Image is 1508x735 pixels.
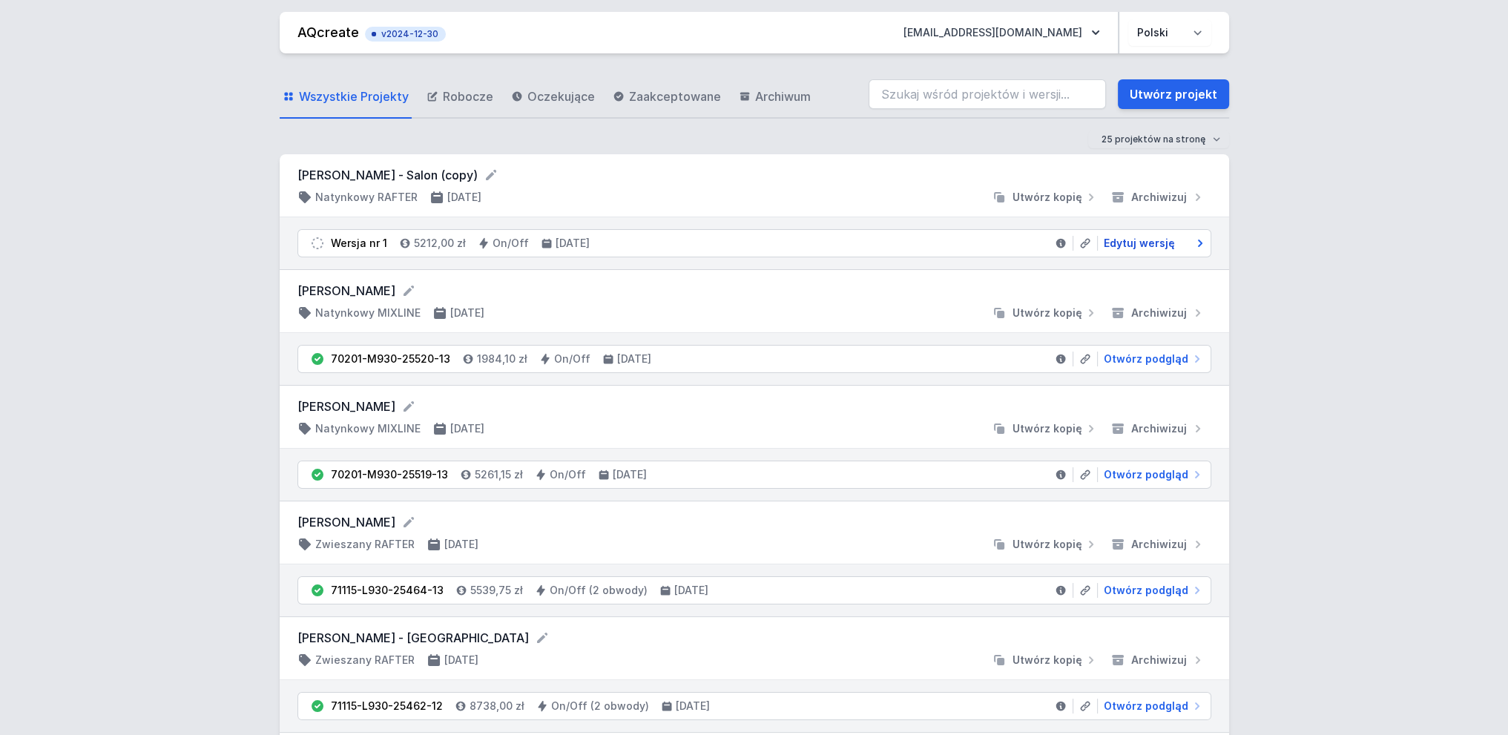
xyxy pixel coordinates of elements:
a: AQcreate [297,24,359,40]
button: [EMAIL_ADDRESS][DOMAIN_NAME] [892,19,1112,46]
h4: [DATE] [447,190,481,205]
h4: [DATE] [617,352,651,366]
form: [PERSON_NAME] - [GEOGRAPHIC_DATA] [297,629,1211,647]
button: v2024-12-30 [365,24,446,42]
span: Edytuj wersję [1104,236,1175,251]
span: Utwórz kopię [1013,537,1082,552]
form: [PERSON_NAME] [297,282,1211,300]
h4: Zwieszany RAFTER [315,537,415,552]
h4: 8738,00 zł [470,699,524,713]
a: Edytuj wersję [1098,236,1205,251]
form: [PERSON_NAME] [297,398,1211,415]
a: Otwórz podgląd [1098,699,1205,713]
button: Archiwizuj [1104,421,1211,436]
h4: [DATE] [674,583,708,598]
div: 70201-M930-25519-13 [331,467,448,482]
h4: [DATE] [676,699,710,713]
input: Szukaj wśród projektów i wersji... [869,79,1106,109]
form: [PERSON_NAME] [297,513,1211,531]
span: Archiwum [755,88,811,105]
span: Otwórz podgląd [1104,467,1188,482]
span: Zaakceptowane [629,88,721,105]
h4: 5261,15 zł [475,467,523,482]
h4: [DATE] [444,537,478,552]
div: 71115-L930-25462-12 [331,699,443,713]
div: 70201-M930-25520-13 [331,352,450,366]
span: Utwórz kopię [1013,190,1082,205]
h4: Natynkowy RAFTER [315,190,418,205]
button: Edytuj nazwę projektu [484,168,498,182]
span: Archiwizuj [1131,421,1187,436]
span: Archiwizuj [1131,306,1187,320]
button: Archiwizuj [1104,190,1211,205]
h4: On/Off (2 obwody) [551,699,649,713]
h4: On/Off [493,236,529,251]
button: Edytuj nazwę projektu [401,399,416,414]
h4: 1984,10 zł [477,352,527,366]
span: v2024-12-30 [372,28,438,40]
button: Edytuj nazwę projektu [401,515,416,530]
a: Zaakceptowane [610,76,724,119]
h4: On/Off (2 obwody) [550,583,648,598]
button: Edytuj nazwę projektu [535,630,550,645]
h4: On/Off [554,352,590,366]
span: Otwórz podgląd [1104,352,1188,366]
a: Wszystkie Projekty [280,76,412,119]
div: Wersja nr 1 [331,236,387,251]
h4: [DATE] [450,421,484,436]
img: draft.svg [310,236,325,251]
h4: [DATE] [613,467,647,482]
button: Archiwizuj [1104,537,1211,552]
h4: On/Off [550,467,586,482]
span: Archiwizuj [1131,653,1187,668]
a: Utwórz projekt [1118,79,1229,109]
button: Utwórz kopię [986,653,1104,668]
h4: [DATE] [556,236,590,251]
a: Archiwum [736,76,814,119]
button: Utwórz kopię [986,537,1104,552]
h4: 5539,75 zł [470,583,523,598]
a: Oczekujące [508,76,598,119]
a: Otwórz podgląd [1098,583,1205,598]
select: Wybierz język [1128,19,1211,46]
h4: Zwieszany RAFTER [315,653,415,668]
span: Wszystkie Projekty [299,88,409,105]
span: Archiwizuj [1131,537,1187,552]
h4: Natynkowy MIXLINE [315,306,421,320]
span: Otwórz podgląd [1104,699,1188,713]
button: Edytuj nazwę projektu [401,283,416,298]
span: Utwórz kopię [1013,653,1082,668]
form: [PERSON_NAME] - Salon (copy) [297,166,1211,184]
h4: [DATE] [444,653,478,668]
span: Otwórz podgląd [1104,583,1188,598]
span: Archiwizuj [1131,190,1187,205]
span: Oczekujące [527,88,595,105]
div: 71115-L930-25464-13 [331,583,444,598]
h4: 5212,00 zł [414,236,466,251]
a: Otwórz podgląd [1098,467,1205,482]
span: Utwórz kopię [1013,306,1082,320]
button: Archiwizuj [1104,653,1211,668]
span: Robocze [443,88,493,105]
a: Robocze [424,76,496,119]
button: Utwórz kopię [986,306,1104,320]
h4: Natynkowy MIXLINE [315,421,421,436]
button: Utwórz kopię [986,190,1104,205]
span: Utwórz kopię [1013,421,1082,436]
button: Utwórz kopię [986,421,1104,436]
a: Otwórz podgląd [1098,352,1205,366]
h4: [DATE] [450,306,484,320]
button: Archiwizuj [1104,306,1211,320]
